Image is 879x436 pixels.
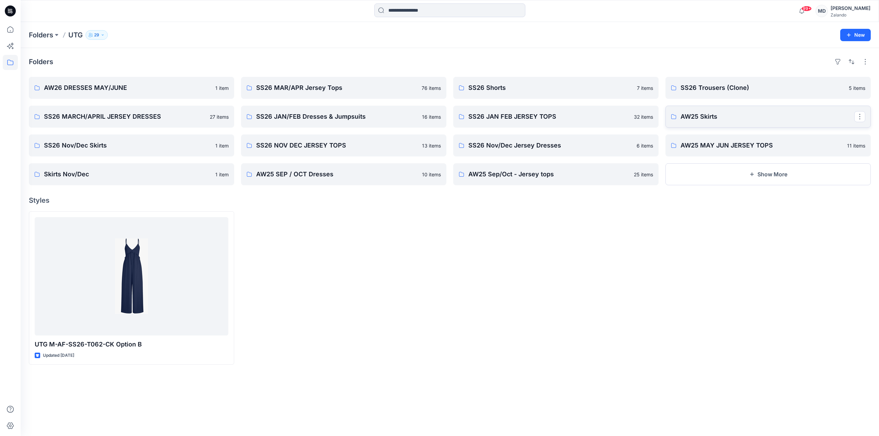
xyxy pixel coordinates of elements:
p: 76 items [422,84,441,92]
p: 11 items [847,142,865,149]
a: SS26 Shorts7 items [453,77,659,99]
p: 29 [94,31,99,39]
p: UTG M-AF-SS26-T062-CK Option B [35,340,228,349]
p: SS26 NOV DEC JERSEY TOPS [256,141,418,150]
p: Updated [DATE] [43,352,74,359]
div: Zalando [831,12,870,17]
p: 1 item [215,171,229,178]
p: SS26 Trousers (Clone) [681,83,845,93]
a: AW25 Sep/Oct - Jersey tops25 items [453,163,659,185]
p: SS26 Shorts [468,83,633,93]
p: 13 items [422,142,441,149]
p: SS26 Nov/Dec Skirts [44,141,211,150]
p: 1 item [215,84,229,92]
p: 27 items [210,113,229,120]
div: [PERSON_NAME] [831,4,870,12]
p: 7 items [637,84,653,92]
button: 29 [85,30,108,40]
a: AW25 Skirts [665,106,871,128]
a: AW25 MAY JUN JERSEY TOPS11 items [665,134,871,156]
a: SS26 NOV DEC JERSEY TOPS13 items [241,134,446,156]
h4: Styles [29,196,871,204]
a: Folders [29,30,53,40]
p: AW25 MAY JUN JERSEY TOPS [681,141,843,150]
p: Skirts Nov/Dec [44,169,211,179]
p: AW25 Skirts [681,112,854,121]
p: UTG [68,30,83,40]
a: SS26 JAN/FEB Dresses & Jumpsuits16 items [241,106,446,128]
span: 99+ [801,6,812,11]
p: 10 items [422,171,441,178]
p: SS26 MAR/APR Jersey Tops [256,83,418,93]
button: New [840,29,871,41]
p: AW25 SEP / OCT Dresses [256,169,418,179]
a: Skirts Nov/Dec1 item [29,163,234,185]
button: Show More [665,163,871,185]
p: 5 items [849,84,865,92]
p: 25 items [634,171,653,178]
p: AW25 Sep/Oct - Jersey tops [468,169,630,179]
a: UTG M-AF-SS26-T062-CK Option B [35,217,228,335]
a: SS26 Nov/Dec Jersey Dresses6 items [453,134,659,156]
a: SS26 MARCH/APRIL JERSEY DRESSES27 items [29,106,234,128]
p: 16 items [422,113,441,120]
a: SS26 MAR/APR Jersey Tops76 items [241,77,446,99]
p: 1 item [215,142,229,149]
h4: Folders [29,58,53,66]
p: 6 items [637,142,653,149]
a: AW26 DRESSES MAY/JUNE1 item [29,77,234,99]
a: SS26 JAN FEB JERSEY TOPS32 items [453,106,659,128]
a: SS26 Nov/Dec Skirts1 item [29,134,234,156]
p: SS26 JAN/FEB Dresses & Jumpsuits [256,112,418,121]
a: SS26 Trousers (Clone)5 items [665,77,871,99]
p: SS26 Nov/Dec Jersey Dresses [468,141,632,150]
a: AW25 SEP / OCT Dresses10 items [241,163,446,185]
p: AW26 DRESSES MAY/JUNE [44,83,211,93]
div: MD [815,5,828,17]
p: SS26 MARCH/APRIL JERSEY DRESSES [44,112,206,121]
p: 32 items [634,113,653,120]
p: SS26 JAN FEB JERSEY TOPS [468,112,630,121]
